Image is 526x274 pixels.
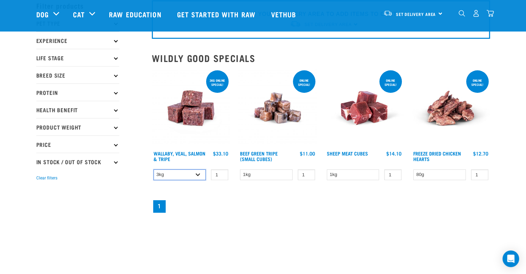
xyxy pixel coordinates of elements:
[293,75,315,90] div: ONLINE SPECIAL!
[36,153,119,170] p: In Stock / Out Of Stock
[413,152,461,160] a: Freeze Dried Chicken Hearts
[36,118,119,135] p: Product Weight
[213,151,228,156] div: $33.10
[36,175,57,181] button: Clear filters
[154,152,205,160] a: Wallaby, Veal, Salmon & Tripe
[386,151,402,156] div: $14.10
[170,0,264,28] a: Get started with Raw
[383,10,393,16] img: van-moving.png
[152,69,230,148] img: Wallaby Veal Salmon Tripe 1642
[325,69,404,148] img: Sheep Meat
[153,200,166,213] a: Page 1
[300,151,315,156] div: $11.00
[471,169,488,180] input: 1
[472,10,480,17] img: user.png
[466,75,489,90] div: ONLINE SPECIAL!
[487,10,494,17] img: home-icon@2x.png
[102,0,170,28] a: Raw Education
[298,169,315,180] input: 1
[459,10,465,17] img: home-icon-1@2x.png
[384,169,402,180] input: 1
[36,83,119,101] p: Protein
[36,32,119,49] p: Experience
[264,0,305,28] a: Vethub
[36,66,119,83] p: Breed Size
[211,169,228,180] input: 1
[473,151,488,156] div: $12.70
[396,13,436,15] span: Set Delivery Area
[327,152,368,154] a: Sheep Meat Cubes
[73,9,85,19] a: Cat
[36,135,119,153] p: Price
[412,69,490,148] img: FD Chicken Hearts
[36,9,49,19] a: Dog
[379,75,402,90] div: ONLINE SPECIAL!
[502,250,519,267] div: Open Intercom Messenger
[206,75,229,90] div: 3kg online special!
[240,152,278,160] a: Beef Green Tripe (Small Cubes)
[238,69,317,148] img: Beef Tripe Bites 1634
[152,199,490,214] nav: pagination
[152,53,490,63] h2: Wildly Good Specials
[36,101,119,118] p: Health Benefit
[36,49,119,66] p: Life Stage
